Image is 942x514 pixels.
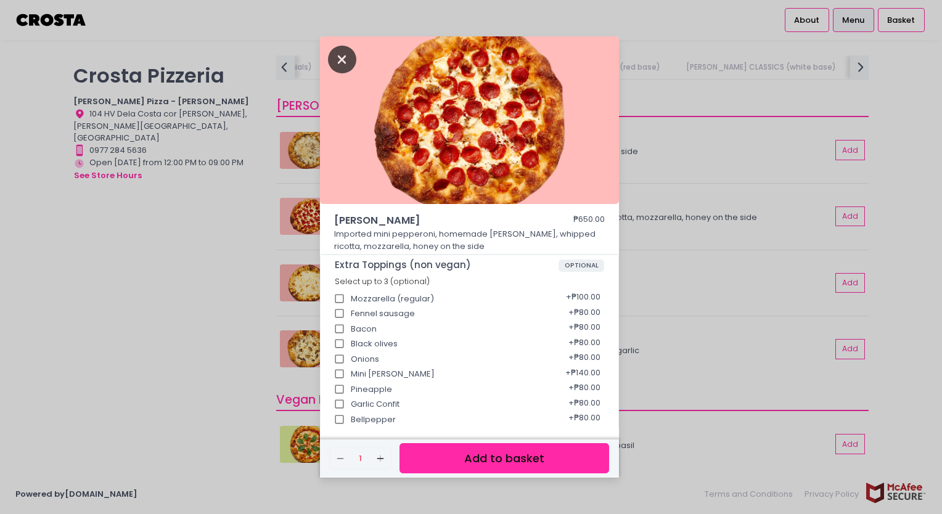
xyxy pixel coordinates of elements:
div: + ₱80.00 [564,302,604,325]
div: ₱650.00 [573,213,605,228]
div: + ₱80.00 [564,317,604,341]
div: + ₱80.00 [564,332,604,356]
button: Add to basket [399,443,609,473]
span: Select up to 3 (optional) [335,276,430,287]
div: + ₱120.00 [562,423,604,446]
img: Roni Salciccia [320,36,619,204]
span: Extra Toppings (non vegan) [335,259,559,271]
span: OPTIONAL [559,259,605,272]
span: [PERSON_NAME] [334,213,538,228]
div: + ₱80.00 [564,348,604,371]
p: Imported mini pepperoni, homemade [PERSON_NAME], whipped ricotta, mozzarella, honey on the side [334,228,605,252]
div: + ₱80.00 [564,393,604,416]
div: + ₱80.00 [564,378,604,401]
div: + ₱80.00 [564,408,604,431]
button: Close [328,52,356,65]
div: + ₱100.00 [562,287,604,311]
div: + ₱140.00 [561,362,604,386]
